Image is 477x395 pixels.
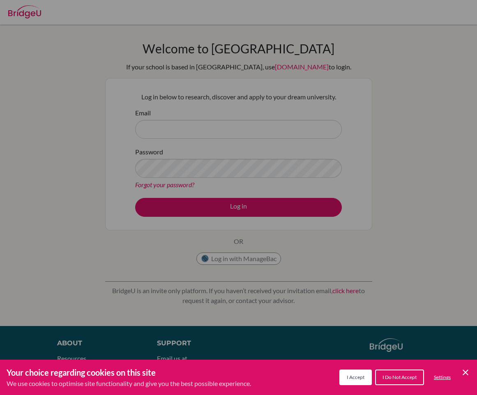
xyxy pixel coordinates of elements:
[7,366,251,379] h3: Your choice regarding cookies on this site
[7,379,251,388] p: We use cookies to optimise site functionality and give you the best possible experience.
[434,374,451,380] span: Settings
[427,370,457,384] button: Settings
[375,370,424,385] button: I Do Not Accept
[339,370,372,385] button: I Accept
[461,367,470,377] button: Save and close
[383,374,417,380] span: I Do Not Accept
[347,374,364,380] span: I Accept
